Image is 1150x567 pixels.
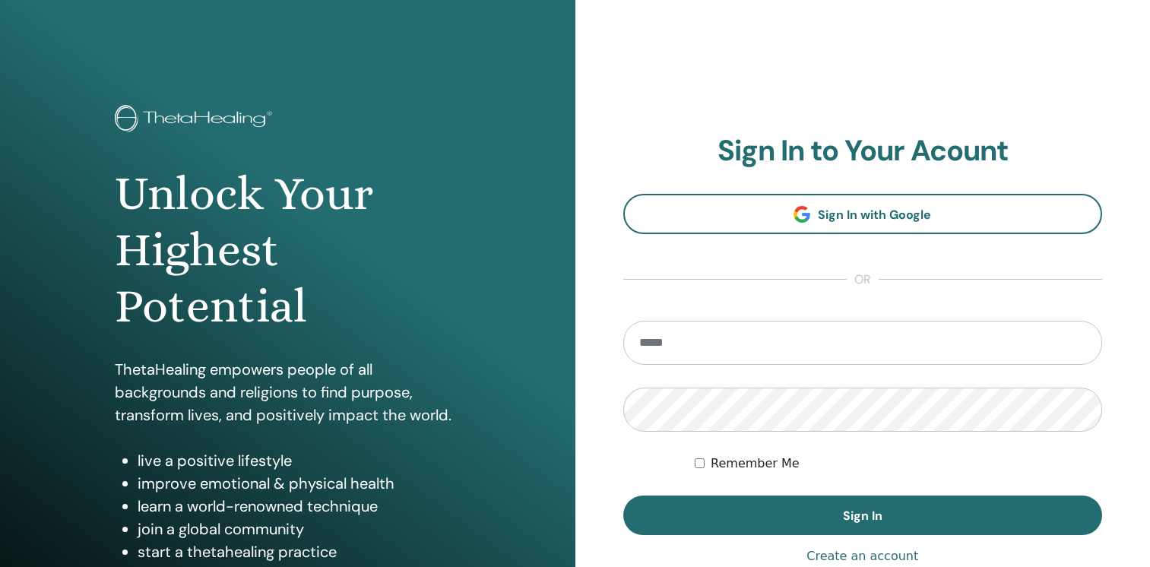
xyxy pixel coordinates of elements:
span: Sign In [843,508,882,524]
li: join a global community [138,518,460,540]
p: ThetaHealing empowers people of all backgrounds and religions to find purpose, transform lives, a... [115,358,460,426]
li: start a thetahealing practice [138,540,460,563]
span: or [847,271,879,289]
h2: Sign In to Your Acount [623,134,1103,169]
li: improve emotional & physical health [138,472,460,495]
h1: Unlock Your Highest Potential [115,166,460,335]
button: Sign In [623,496,1103,535]
span: Sign In with Google [818,207,931,223]
label: Remember Me [711,455,800,473]
li: live a positive lifestyle [138,449,460,472]
li: learn a world-renowned technique [138,495,460,518]
a: Create an account [806,547,918,565]
a: Sign In with Google [623,194,1103,234]
div: Keep me authenticated indefinitely or until I manually logout [695,455,1102,473]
